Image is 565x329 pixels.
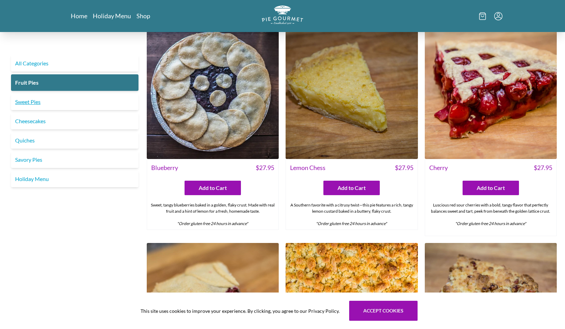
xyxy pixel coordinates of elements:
[11,132,139,149] a: Quiches
[256,163,274,172] span: $ 27.95
[455,221,526,226] em: *Order gluten free 24 hours in advance*
[286,199,417,230] div: A Southern favorite with a citrusy twist—this pie features a rich, tangy lemon custard baked in a...
[11,94,139,110] a: Sweet Pies
[151,163,178,172] span: Blueberry
[429,163,448,172] span: Cherry
[463,181,519,195] button: Add to Cart
[262,6,303,24] img: logo
[425,199,556,236] div: Luscious red sour cherries with a bold, tangy flavor that perfectly balances sweet and tart, peek...
[11,55,139,72] a: All Categories
[337,184,366,192] span: Add to Cart
[286,27,418,159] img: Lemon Chess
[349,301,418,321] button: Accept cookies
[11,113,139,129] a: Cheesecakes
[395,163,413,172] span: $ 27.95
[316,221,387,226] em: *Order gluten free 24 hours in advance*
[11,74,139,91] a: Fruit Pies
[141,307,340,315] span: This site uses cookies to improve your experience. By clicking, you agree to our Privacy Policy.
[425,27,557,159] img: Cherry
[323,181,380,195] button: Add to Cart
[185,181,241,195] button: Add to Cart
[290,163,325,172] span: Lemon Chess
[136,12,150,20] a: Shop
[177,221,248,226] em: *Order gluten free 24 hours in advance*
[262,6,303,26] a: Logo
[147,199,278,230] div: Sweet, tangy blueberries baked in a golden, flaky crust. Made with real fruit and a hint of lemon...
[93,12,131,20] a: Holiday Menu
[534,163,552,172] span: $ 27.95
[494,12,502,20] button: Menu
[147,27,279,159] img: Blueberry
[11,171,139,187] a: Holiday Menu
[199,184,227,192] span: Add to Cart
[11,151,139,168] a: Savory Pies
[477,184,505,192] span: Add to Cart
[71,12,87,20] a: Home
